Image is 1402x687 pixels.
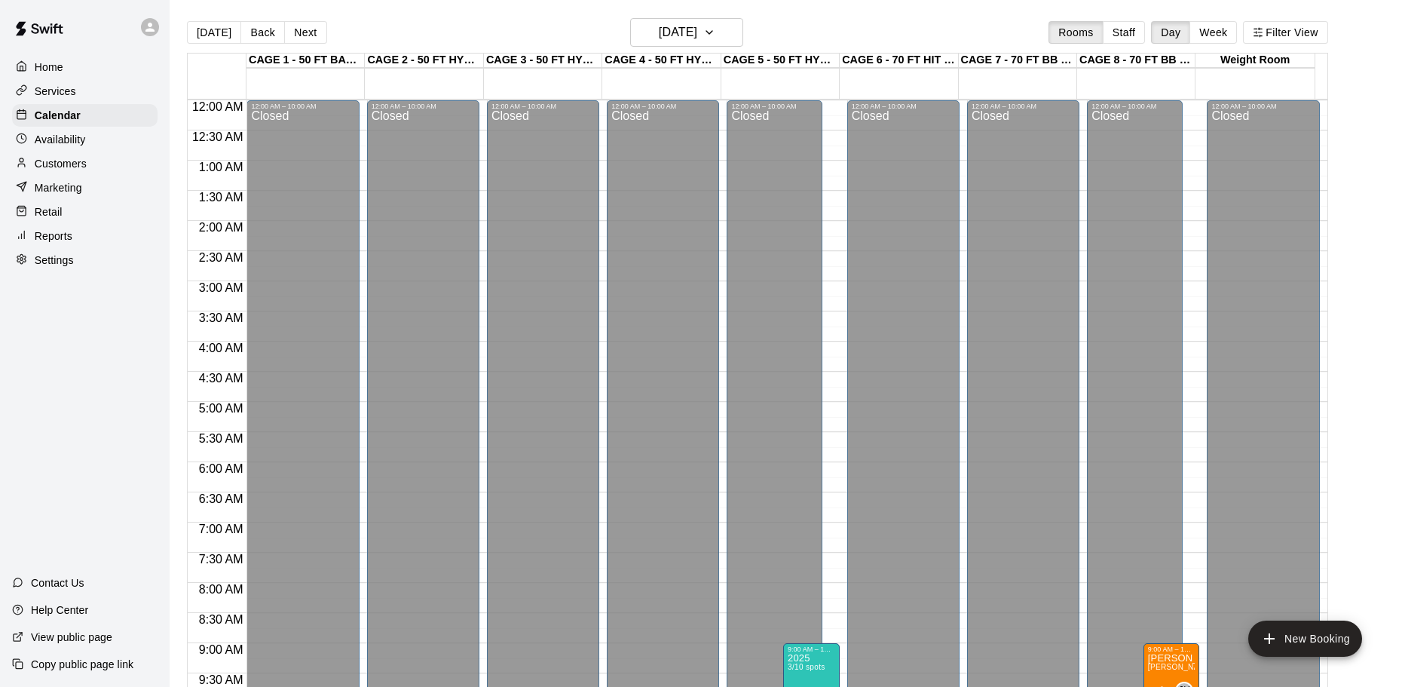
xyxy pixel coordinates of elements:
p: Availability [35,132,86,147]
p: Marketing [35,180,82,195]
span: 1:30 AM [195,191,247,204]
div: CAGE 1 - 50 FT BASEBALL w/ Auto Feeder [246,54,365,68]
button: add [1248,621,1362,657]
a: Services [12,80,158,103]
div: 12:00 AM – 10:00 AM [251,103,354,110]
div: 9:00 AM – 10:00 AM [1148,646,1195,653]
p: Contact Us [31,575,84,590]
span: 5:30 AM [195,432,247,445]
button: Day [1151,21,1190,44]
div: 12:00 AM – 10:00 AM [372,103,475,110]
span: 4:30 AM [195,372,247,385]
div: CAGE 7 - 70 FT BB (w/ pitching mound) [959,54,1077,68]
div: 12:00 AM – 10:00 AM [1211,103,1315,110]
span: 3:30 AM [195,311,247,324]
button: [DATE] [630,18,743,47]
h6: [DATE] [659,22,697,43]
p: View public page [31,630,112,645]
span: 12:30 AM [188,130,247,143]
a: Home [12,56,158,78]
span: 9:30 AM [195,673,247,686]
a: Customers [12,152,158,175]
button: Week [1189,21,1237,44]
button: Staff [1103,21,1146,44]
span: [PERSON_NAME] 1:1 60 min. pitching Lesson [1148,663,1314,671]
div: 12:00 AM – 10:00 AM [611,103,715,110]
span: 3:00 AM [195,281,247,294]
button: Next [284,21,326,44]
button: Back [240,21,285,44]
span: 3/10 spots filled [788,663,825,671]
p: Settings [35,253,74,268]
span: 8:00 AM [195,583,247,596]
div: CAGE 6 - 70 FT HIT TRAX [840,54,958,68]
span: 7:30 AM [195,553,247,566]
p: Help Center [31,603,88,618]
p: Reports [35,228,72,244]
div: CAGE 4 - 50 FT HYBRID BB/SB [602,54,721,68]
a: Calendar [12,104,158,127]
span: 5:00 AM [195,402,247,415]
div: 12:00 AM – 10:00 AM [972,103,1075,110]
div: 12:00 AM – 10:00 AM [1091,103,1178,110]
p: Services [35,84,76,99]
div: 12:00 AM – 10:00 AM [731,103,818,110]
span: 2:00 AM [195,221,247,234]
button: [DATE] [187,21,241,44]
a: Availability [12,128,158,151]
span: 7:00 AM [195,523,247,535]
div: 9:00 AM – 11:30 AM [788,646,835,653]
div: 12:00 AM – 10:00 AM [852,103,955,110]
span: 12:00 AM [188,100,247,113]
a: Settings [12,249,158,271]
div: Weight Room [1195,54,1314,68]
a: Marketing [12,176,158,199]
p: Home [35,60,63,75]
span: 4:00 AM [195,342,247,354]
div: CAGE 5 - 50 FT HYBRID SB/BB [721,54,840,68]
a: Retail [12,201,158,223]
p: Calendar [35,108,81,123]
div: CAGE 3 - 50 FT HYBRID BB/SB [484,54,602,68]
span: 8:30 AM [195,613,247,626]
span: 9:00 AM [195,643,247,656]
div: CAGE 2 - 50 FT HYBRID BB/SB [365,54,483,68]
a: Reports [12,225,158,247]
p: Copy public page link [31,657,133,672]
div: 12:00 AM – 10:00 AM [491,103,595,110]
div: CAGE 8 - 70 FT BB (w/ pitching mound) [1077,54,1195,68]
span: 1:00 AM [195,161,247,173]
button: Filter View [1243,21,1327,44]
span: 6:00 AM [195,462,247,475]
span: 2:30 AM [195,251,247,264]
span: 6:30 AM [195,492,247,505]
p: Customers [35,156,87,171]
button: Rooms [1048,21,1103,44]
p: Retail [35,204,63,219]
